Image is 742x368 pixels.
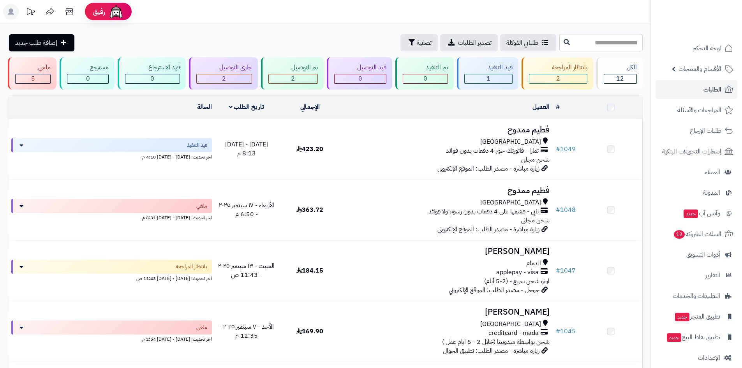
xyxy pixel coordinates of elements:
div: مسترجع [67,63,109,72]
span: 2 [222,74,226,83]
a: تحديثات المنصة [21,4,40,21]
span: [DATE] - [DATE] 8:13 م [225,140,268,158]
span: زيارة مباشرة - مصدر الطلب: تطبيق الجوال [443,346,539,356]
span: applepay - visa [496,268,539,277]
span: أدوات التسويق [686,249,720,260]
span: قيد التنفيذ [187,141,207,149]
h3: فطيم ممدوح [345,186,550,195]
div: تم التوصيل [268,63,318,72]
span: التقارير [705,270,720,281]
div: اخر تحديث: [DATE] - [DATE] 2:54 م [11,335,212,343]
a: قيد التوصيل 0 [325,57,394,90]
div: قيد التنفيذ [464,63,512,72]
div: 2 [269,74,317,83]
div: اخر تحديث: [DATE] - [DATE] 4:10 م [11,152,212,160]
div: اخر تحديث: [DATE] - [DATE] 8:31 م [11,213,212,221]
a: إشعارات التحويلات البنكية [656,142,737,161]
a: الإجمالي [300,102,320,112]
span: [GEOGRAPHIC_DATA] [480,137,541,146]
span: الدمام [526,259,541,268]
span: المراجعات والأسئلة [677,105,721,116]
span: # [556,205,560,215]
a: المدونة [656,183,737,202]
div: 0 [67,74,108,83]
span: بانتظار المراجعة [176,263,207,271]
a: الكل12 [595,57,644,90]
span: جديد [667,333,681,342]
a: #1048 [556,205,576,215]
span: السلات المتروكة [673,229,721,239]
span: السبت - ١٣ سبتمبر ٢٠٢٥ - 11:43 ص [218,261,275,280]
a: تصدير الطلبات [440,34,498,51]
span: تطبيق المتجر [674,311,720,322]
a: تطبيق المتجرجديد [656,307,737,326]
h3: [PERSON_NAME] [345,308,550,317]
span: جديد [684,210,698,218]
span: الأربعاء - ١٧ سبتمبر ٢٠٢٥ - 6:50 م [219,201,274,219]
span: إشعارات التحويلات البنكية [662,146,721,157]
a: تطبيق نقاط البيعجديد [656,328,737,347]
span: الطلبات [703,84,721,95]
span: إضافة طلب جديد [15,38,57,48]
h3: فطيم ممدوح [345,125,550,134]
a: قيد الاسترجاع 0 [116,57,187,90]
a: المراجعات والأسئلة [656,101,737,120]
button: تصفية [400,34,438,51]
span: 5 [31,74,35,83]
span: جديد [675,313,689,321]
span: ملغي [196,324,207,331]
span: 0 [86,74,90,83]
div: 1 [465,74,512,83]
a: الإعدادات [656,349,737,367]
div: 0 [125,74,179,83]
div: 5 [16,74,50,83]
span: ملغي [196,202,207,210]
span: 2 [291,74,295,83]
div: ملغي [15,63,51,72]
div: قيد الاسترجاع [125,63,180,72]
span: طلبات الإرجاع [690,125,721,136]
div: تم التنفيذ [403,63,448,72]
span: # [556,266,560,275]
h3: [PERSON_NAME] [345,247,550,256]
span: 363.72 [296,205,323,215]
a: وآتس آبجديد [656,204,737,223]
span: # [556,144,560,154]
span: الإعدادات [698,352,720,363]
div: 2 [529,74,587,83]
a: جاري التوصيل 2 [187,57,259,90]
div: 0 [403,74,448,83]
a: تم التوصيل 2 [259,57,325,90]
a: لوحة التحكم [656,39,737,58]
a: الطلبات [656,80,737,99]
span: creditcard - mada [488,329,539,338]
span: وآتس آب [683,208,720,219]
a: طلباتي المُوكلة [500,34,556,51]
span: 12 [616,74,624,83]
span: شحن مجاني [521,216,550,225]
span: شحن بواسطة مندوبينا (خلال 2 - 5 ايام عمل ) [442,337,550,347]
span: جوجل - مصدر الطلب: الموقع الإلكتروني [449,285,539,295]
span: العملاء [705,167,720,178]
a: #1047 [556,266,576,275]
span: التطبيقات والخدمات [673,291,720,301]
a: ملغي 5 [6,57,58,90]
a: العملاء [656,163,737,181]
span: رفيق [93,7,105,16]
span: تصدير الطلبات [458,38,492,48]
div: قيد التوصيل [334,63,386,72]
span: الأحد - ٧ سبتمبر ٢٠٢٥ - 12:35 م [219,322,274,340]
div: 0 [335,74,386,83]
span: 423.20 [296,144,323,154]
span: لوحة التحكم [693,43,721,54]
a: طلبات الإرجاع [656,121,737,140]
span: الأقسام والمنتجات [679,63,721,74]
span: 184.15 [296,266,323,275]
span: 0 [423,74,427,83]
a: قيد التنفيذ 1 [455,57,520,90]
a: # [556,102,560,112]
span: تابي - قسّمها على 4 دفعات بدون رسوم ولا فوائد [428,207,539,216]
span: زيارة مباشرة - مصدر الطلب: الموقع الإلكتروني [437,164,539,173]
a: التطبيقات والخدمات [656,287,737,305]
div: 2 [197,74,252,83]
